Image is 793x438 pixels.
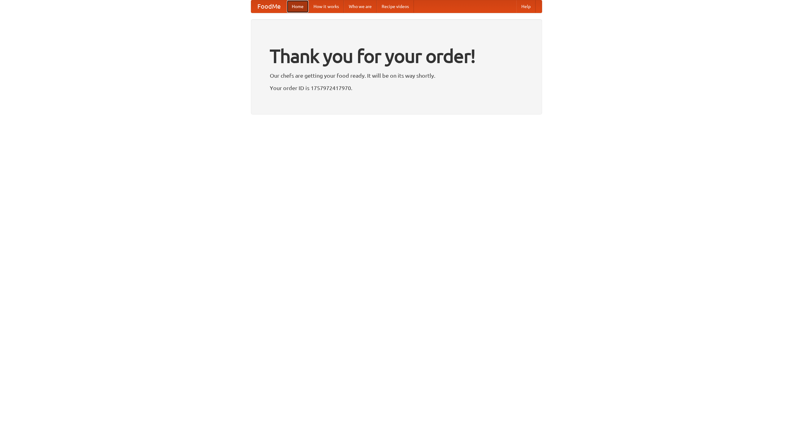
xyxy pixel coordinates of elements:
[270,83,523,93] p: Your order ID is 1757972417970.
[270,71,523,80] p: Our chefs are getting your food ready. It will be on its way shortly.
[251,0,287,13] a: FoodMe
[344,0,377,13] a: Who we are
[516,0,536,13] a: Help
[270,41,523,71] h1: Thank you for your order!
[287,0,309,13] a: Home
[309,0,344,13] a: How it works
[377,0,414,13] a: Recipe videos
